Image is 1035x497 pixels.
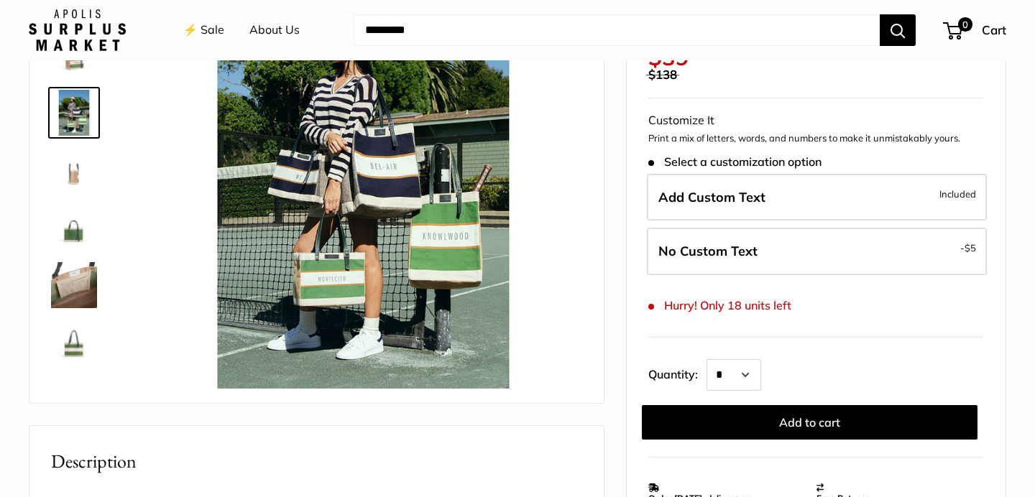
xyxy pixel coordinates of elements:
a: About Us [249,19,300,41]
label: Add Custom Text [647,174,987,221]
span: $5 [965,242,976,254]
label: Quantity: [648,355,707,391]
span: Hurry! Only 18 units left [648,299,791,312]
span: Add Custom Text [658,189,765,205]
a: ⚡️ Sale [183,19,224,41]
span: - [960,239,976,256]
p: Print a mix of letters, words, and numbers to make it unmistakably yours. [648,131,984,146]
span: No Custom Text [658,243,758,259]
label: Leave Blank [647,228,987,275]
span: 0 [958,17,972,32]
span: Cart [982,22,1006,37]
span: $138 [648,67,677,82]
a: Petite Market Bag in Court Green Chenille with Adjustable Handle [48,259,100,311]
img: description_Stamp of authenticity printed on the back [51,205,97,251]
a: 0 Cart [944,19,1006,42]
div: Customize It [648,110,984,131]
a: Petite Market Bag in Court Green Chenille with Adjustable Handle [48,317,100,368]
img: Petite Market Bag in Court Green Chenille with Adjustable Handle [51,147,97,193]
input: Search... [354,14,880,46]
h2: Description [51,447,582,475]
img: Petite Market Bag in Court Green Chenille with Adjustable Handle [51,262,97,308]
img: Petite Market Bag in Court Green Chenille with Adjustable Handle [51,90,97,136]
a: Petite Market Bag in Court Green Chenille with Adjustable Handle [48,87,100,139]
img: Petite Market Bag in Court Green Chenille with Adjustable Handle [51,320,97,366]
button: Search [880,14,916,46]
button: Add to cart [642,405,977,440]
span: Included [939,185,976,203]
img: Apolis: Surplus Market [29,9,126,51]
span: Select a customization option [648,155,822,169]
a: Petite Market Bag in Court Green Chenille with Adjustable Handle [48,144,100,196]
a: description_Stamp of authenticity printed on the back [48,202,100,254]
